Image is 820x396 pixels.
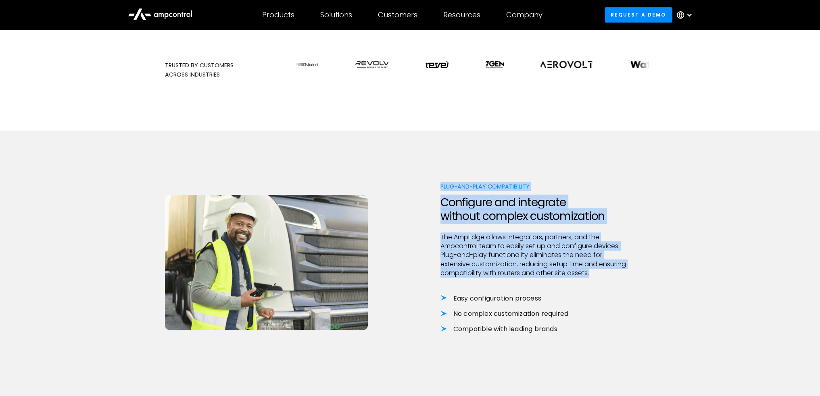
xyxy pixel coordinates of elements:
li: No complex customization required [440,309,632,318]
div: Customers [378,10,417,19]
div: Company [506,10,542,19]
li: Compatible with leading brands [440,325,632,334]
div: Trusted By Customers Across Industries [165,61,283,79]
h2: Configure and integrate without complex customization [440,196,632,223]
div: Resources [443,10,480,19]
img: onsite AmpEdge controller [165,195,368,330]
div: Solutions [320,10,352,19]
div: Products [262,10,294,19]
div: Plug-and-Play Compatibility [440,182,632,191]
p: The AmpEdge allows integrators, partners, and the Ampcontrol team to easily set up and configure ... [440,233,632,278]
li: Easy configuration process [440,294,632,303]
a: Request a demo [605,7,672,22]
